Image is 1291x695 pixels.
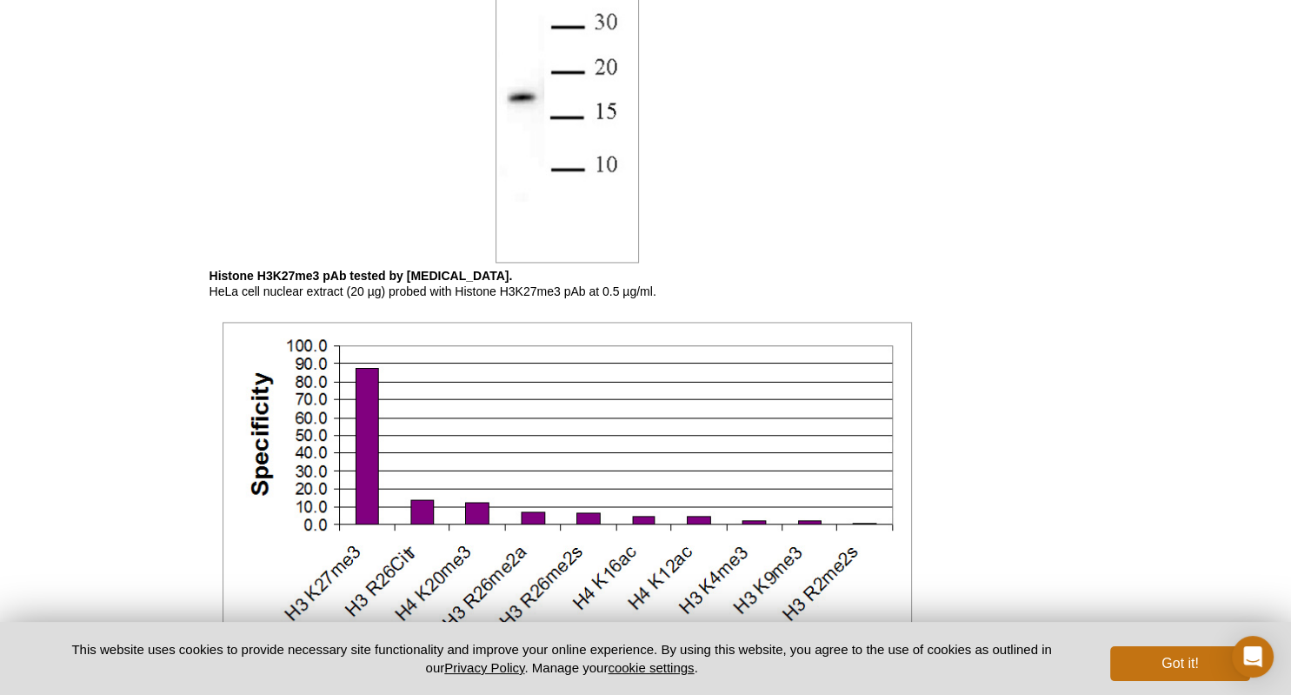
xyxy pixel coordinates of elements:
a: Privacy Policy [444,660,524,675]
button: Got it! [1110,646,1249,681]
p: HeLa cell nuclear extract (20 µg) probed with Histone H3K27me3 pAb at 0.5 µg/ml. [210,268,926,299]
button: cookie settings [608,660,694,675]
div: Open Intercom Messenger [1232,636,1274,678]
b: Histone H3K27me3 pAb tested by [MEDICAL_DATA]. [210,269,513,283]
img: Histone H3 trimethyl Lys27 antibody specificity tested by peptide array analysis. [223,322,912,687]
p: This website uses cookies to provide necessary site functionality and improve your online experie... [42,640,1082,677]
